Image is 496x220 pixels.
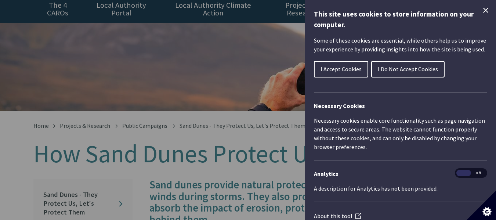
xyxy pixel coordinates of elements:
h1: This site uses cookies to store information on your computer. [314,9,487,30]
p: Necessary cookies enable core functionality such as page navigation and access to secure areas. T... [314,116,487,151]
h3: Analytics [314,169,487,178]
h2: Necessary Cookies [314,101,487,110]
span: I Do Not Accept Cookies [378,65,438,73]
a: About this tool [314,212,361,220]
span: I Accept Cookies [321,65,362,73]
button: I Accept Cookies [314,61,368,77]
button: Set cookie preferences [467,191,496,220]
p: A description for Analytics has not been provided. [314,184,487,193]
span: Off [471,170,486,177]
p: Some of these cookies are essential, while others help us to improve your experience by providing... [314,36,487,54]
button: Close Cookie Control [481,6,490,15]
span: On [456,170,471,177]
button: I Do Not Accept Cookies [371,61,445,77]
